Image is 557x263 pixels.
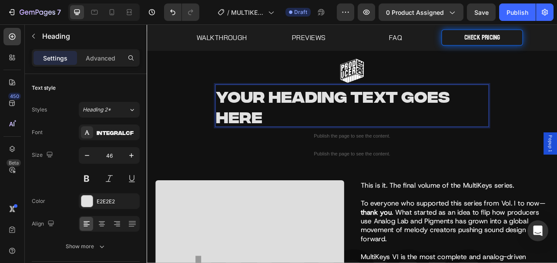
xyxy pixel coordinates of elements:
[379,3,463,21] button: 0 product assigned
[185,11,227,22] a: PREVIEWS
[88,78,434,130] p: Your heading text goes here
[32,149,55,161] div: Size
[87,77,435,131] h2: Rich Text Editor. Editing area: main
[404,9,450,25] p: CHECK PRICING
[79,102,140,118] button: Heading 2*
[8,93,21,100] div: 450
[164,3,199,21] div: Undo/Redo
[294,8,307,16] span: Draft
[32,218,56,230] div: Align
[507,8,528,17] div: Publish
[87,161,435,170] p: Publish the page to see the content.
[32,128,43,136] div: Font
[63,11,128,22] a: WALKTHROUGH
[86,54,115,63] p: Advanced
[32,239,140,254] button: Show more
[474,9,489,16] span: Save
[3,3,65,21] button: 7
[43,54,67,63] p: Settings
[97,129,138,137] div: IntegralCF
[87,138,435,147] p: Publish the page to see the content.
[97,198,138,206] div: E2E2E2
[246,44,276,74] img: white_logo_no_bg_no_black_87d33bf5-9690-4ee7-a4cb-fa12a2b64ac4.png
[499,3,536,21] button: Publish
[375,7,479,27] a: CHECK PRICING
[7,159,21,166] div: Beta
[42,31,136,41] p: Heading
[467,3,496,21] button: Save
[527,220,548,241] div: Open Intercom Messenger
[308,11,325,22] a: FAQ
[57,7,61,17] p: 7
[231,8,265,17] span: MULTIKEYS VI
[272,199,510,222] p: This is it. The final volume of the MultiKeys series.
[32,106,47,114] div: Styles
[386,8,444,17] span: 0 product assigned
[509,141,518,162] span: Popup 1
[227,8,229,17] span: /
[272,233,312,245] strong: thank you
[83,106,111,114] span: Heading 2*
[32,84,56,92] div: Text style
[32,197,45,205] div: Color
[147,24,557,263] iframe: Design area
[66,242,106,251] div: Show more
